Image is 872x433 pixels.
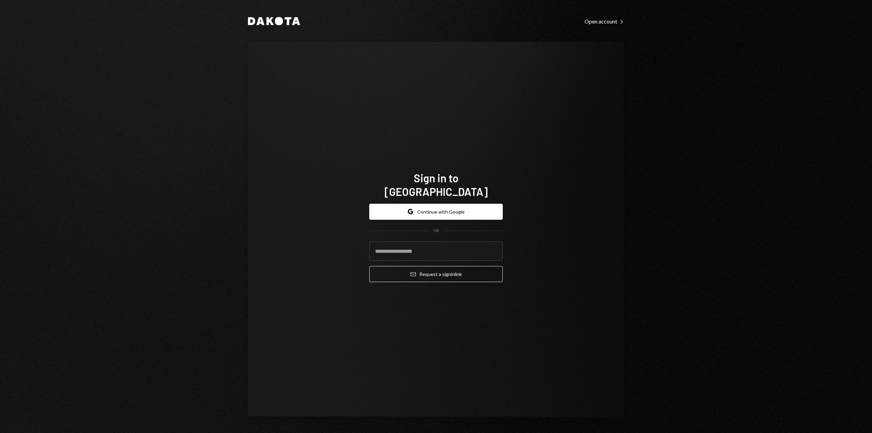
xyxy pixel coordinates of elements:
[585,18,624,25] div: Open account
[369,266,503,282] button: Request a signinlink
[585,17,624,25] a: Open account
[369,204,503,220] button: Continue with Google
[369,171,503,198] h1: Sign in to [GEOGRAPHIC_DATA]
[433,228,439,234] div: OR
